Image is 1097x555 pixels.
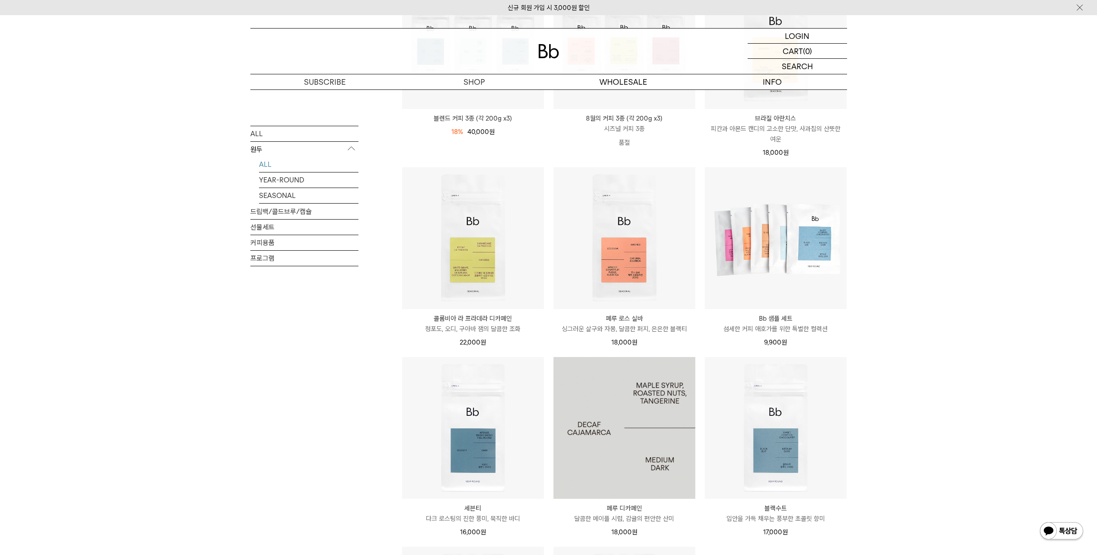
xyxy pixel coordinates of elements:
a: 블렌드 커피 3종 (각 200g x3) [402,113,544,124]
a: 페루 디카페인 [553,357,695,499]
img: 세븐티 [402,357,544,499]
a: 브라질 아란치스 피칸과 아몬드 캔디의 고소한 단맛, 사과칩의 산뜻한 여운 [705,113,847,144]
span: 40,000 [467,128,495,136]
a: SHOP [400,74,549,89]
a: 블랙수트 입안을 가득 채우는 풍부한 초콜릿 향미 [705,503,847,524]
span: 18,000 [611,338,637,346]
a: 프로그램 [250,250,358,265]
p: 블랙수트 [705,503,847,514]
img: Bb 샘플 세트 [705,167,847,309]
p: 청포도, 오디, 구아바 잼의 달콤한 조화 [402,324,544,334]
img: 카카오톡 채널 1:1 채팅 버튼 [1039,521,1084,542]
span: 18,000 [611,528,637,536]
img: 페루 로스 실바 [553,167,695,309]
p: 피칸과 아몬드 캔디의 고소한 단맛, 사과칩의 산뜻한 여운 [705,124,847,144]
p: 시즈널 커피 3종 [553,124,695,134]
p: Bb 샘플 세트 [705,313,847,324]
a: SEASONAL [259,188,358,203]
a: YEAR-ROUND [259,172,358,187]
img: 1000000082_add2_057.jpg [553,357,695,499]
span: 16,000 [460,528,486,536]
p: 섬세한 커피 애호가를 위한 특별한 컬렉션 [705,324,847,334]
span: 18,000 [763,149,789,156]
p: 품절 [553,134,695,151]
span: 원 [489,128,495,136]
p: INFO [698,74,847,89]
p: LOGIN [785,29,809,43]
a: 선물세트 [250,219,358,234]
p: 다크 로스팅의 진한 풍미, 묵직한 바디 [402,514,544,524]
p: 세븐티 [402,503,544,514]
p: SEARCH [782,59,813,74]
span: 17,000 [763,528,788,536]
p: CART [783,44,803,58]
a: 드립백/콜드브루/캡슐 [250,204,358,219]
a: 콜롬비아 라 프라데라 디카페인 청포도, 오디, 구아바 잼의 달콤한 조화 [402,313,544,334]
img: 콜롬비아 라 프라데라 디카페인 [402,167,544,309]
span: 원 [480,338,486,346]
span: 원 [632,338,637,346]
p: 원두 [250,141,358,157]
img: 블랙수트 [705,357,847,499]
span: 9,900 [764,338,787,346]
a: SUBSCRIBE [250,74,400,89]
a: ALL [250,126,358,141]
a: 페루 디카페인 달콤한 메이플 시럽, 감귤의 편안한 산미 [553,503,695,524]
span: 원 [783,149,789,156]
a: Bb 샘플 세트 섬세한 커피 애호가를 위한 특별한 컬렉션 [705,313,847,334]
span: 22,000 [460,338,486,346]
p: 페루 로스 실바 [553,313,695,324]
span: 원 [781,338,787,346]
span: 원 [782,528,788,536]
p: 콜롬비아 라 프라데라 디카페인 [402,313,544,324]
a: ALL [259,156,358,172]
p: 달콤한 메이플 시럽, 감귤의 편안한 산미 [553,514,695,524]
p: 페루 디카페인 [553,503,695,514]
p: (0) [803,44,812,58]
span: 원 [480,528,486,536]
a: 세븐티 다크 로스팅의 진한 풍미, 묵직한 바디 [402,503,544,524]
a: LOGIN [748,29,847,44]
a: 8월의 커피 3종 (각 200g x3) 시즈널 커피 3종 [553,113,695,134]
img: 로고 [538,44,559,58]
p: 싱그러운 살구와 자몽, 달콤한 퍼지, 은은한 블랙티 [553,324,695,334]
p: 입안을 가득 채우는 풍부한 초콜릿 향미 [705,514,847,524]
a: 페루 로스 실바 싱그러운 살구와 자몽, 달콤한 퍼지, 은은한 블랙티 [553,313,695,334]
p: WHOLESALE [549,74,698,89]
p: 8월의 커피 3종 (각 200g x3) [553,113,695,124]
a: 신규 회원 가입 시 3,000원 할인 [508,4,590,12]
p: 브라질 아란치스 [705,113,847,124]
div: 18% [451,127,463,137]
a: 커피용품 [250,235,358,250]
a: CART (0) [748,44,847,59]
span: 원 [632,528,637,536]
